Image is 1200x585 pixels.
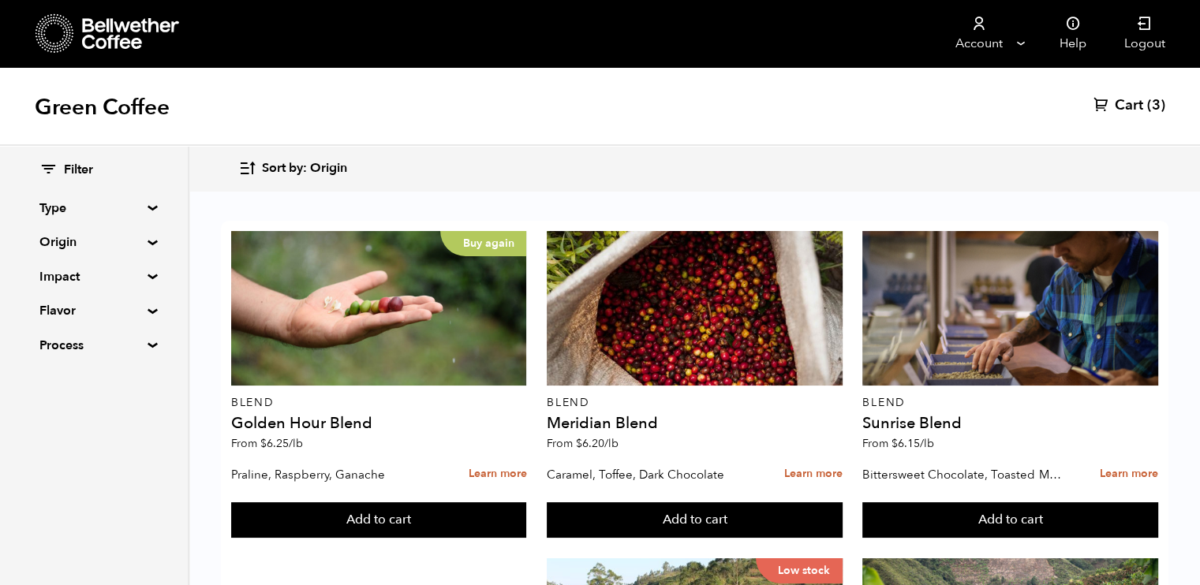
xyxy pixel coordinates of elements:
[39,233,148,252] summary: Origin
[604,436,619,451] span: /lb
[547,502,843,538] button: Add to cart
[756,558,843,583] p: Low stock
[862,415,1158,431] h4: Sunrise Blend
[260,436,267,451] span: $
[784,457,843,491] a: Learn more
[39,301,148,320] summary: Flavor
[547,397,843,408] p: Blend
[231,463,432,486] p: Praline, Raspberry, Ganache
[1093,96,1165,115] a: Cart (3)
[262,160,347,177] span: Sort by: Origin
[39,267,148,286] summary: Impact
[468,457,526,491] a: Learn more
[892,436,934,451] bdi: 6.15
[35,93,170,121] h1: Green Coffee
[1147,96,1165,115] span: (3)
[39,336,148,355] summary: Process
[64,162,93,179] span: Filter
[1100,457,1158,491] a: Learn more
[260,436,303,451] bdi: 6.25
[231,502,527,538] button: Add to cart
[547,436,619,451] span: From
[238,150,347,187] button: Sort by: Origin
[862,463,1064,486] p: Bittersweet Chocolate, Toasted Marshmallow, Candied Orange, Praline
[1115,96,1143,115] span: Cart
[920,436,934,451] span: /lb
[576,436,582,451] span: $
[231,397,527,408] p: Blend
[547,415,843,431] h4: Meridian Blend
[231,231,527,386] a: Buy again
[289,436,303,451] span: /lb
[862,397,1158,408] p: Blend
[231,415,527,431] h4: Golden Hour Blend
[576,436,619,451] bdi: 6.20
[862,436,934,451] span: From
[440,231,526,256] p: Buy again
[547,463,748,486] p: Caramel, Toffee, Dark Chocolate
[862,502,1158,538] button: Add to cart
[892,436,898,451] span: $
[231,436,303,451] span: From
[39,199,148,218] summary: Type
